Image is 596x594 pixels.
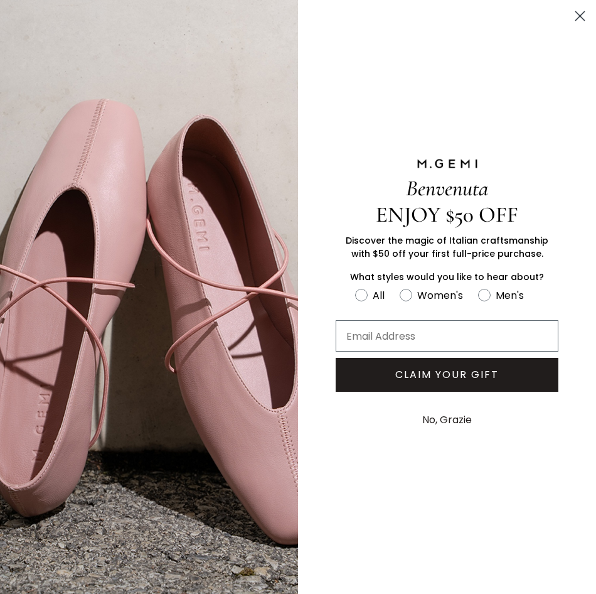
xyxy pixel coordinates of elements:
[346,234,548,260] span: Discover the magic of Italian craftsmanship with $50 off your first full-price purchase.
[416,158,479,170] img: M.GEMI
[496,288,524,303] div: Men's
[417,288,463,303] div: Women's
[373,288,385,303] div: All
[376,202,518,228] span: ENJOY $50 OFF
[416,404,478,436] button: No, Grazie
[336,320,558,352] input: Email Address
[336,358,558,392] button: CLAIM YOUR GIFT
[350,271,544,283] span: What styles would you like to hear about?
[569,5,591,27] button: Close dialog
[406,175,488,202] span: Benvenuta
